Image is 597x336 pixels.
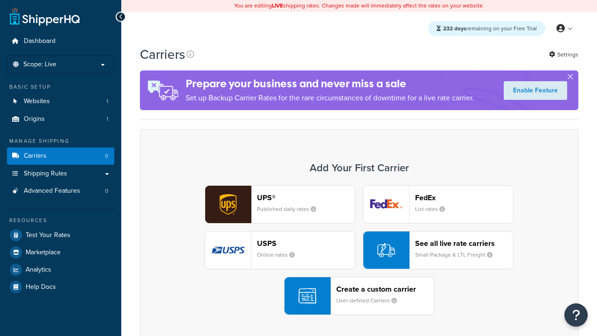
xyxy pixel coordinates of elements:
small: List rates [415,205,452,213]
img: ups logo [205,186,251,223]
h1: Carriers [140,45,185,63]
small: Published daily rates [257,205,324,213]
li: Origins [7,111,114,128]
b: LIVE [272,1,283,10]
a: Dashboard [7,33,114,50]
img: fedEx logo [363,186,409,223]
img: ad-rules-rateshop-fe6ec290ccb7230408bd80ed9643f0289d75e0ffd9eb532fc0e269fcd187b520.png [140,70,186,110]
small: Small Package & LTL Freight [415,251,500,259]
span: Dashboard [24,37,56,45]
a: Marketplace [7,244,114,261]
li: Advanced Features [7,182,114,200]
div: remaining on your Free Trial [428,21,545,36]
div: Resources [7,217,114,224]
a: Analytics [7,261,114,278]
header: USPS [257,239,355,248]
button: ups logoUPS®Published daily rates [205,185,355,224]
li: Websites [7,93,114,110]
li: Carriers [7,147,114,165]
span: Scope: Live [23,61,56,69]
span: 1 [106,115,108,123]
a: Shipping Rules [7,165,114,182]
h4: Prepare your business and never miss a sale [186,76,474,91]
header: Create a custom carrier [336,285,434,294]
span: Shipping Rules [24,170,67,178]
span: Test Your Rates [26,231,70,239]
img: icon-carrier-custom-c93b8a24.svg [298,287,316,305]
h3: Add Your First Carrier [150,162,569,174]
span: 1 [106,98,108,105]
button: Open Resource Center [564,303,588,327]
a: ShipperHQ Home [10,7,80,26]
header: See all live rate carriers [415,239,513,248]
header: UPS® [257,193,355,202]
span: Marketplace [26,249,61,257]
span: Help Docs [26,283,56,291]
span: Origins [24,115,45,123]
a: Advanced Features 0 [7,182,114,200]
button: Create a custom carrierUser-defined Carriers [284,277,435,315]
strong: 232 days [443,24,466,33]
small: Online rates [257,251,302,259]
a: Enable Feature [504,81,567,100]
a: Help Docs [7,279,114,295]
a: Origins 1 [7,111,114,128]
header: FedEx [415,193,513,202]
div: Basic Setup [7,83,114,91]
img: icon-carrier-liverate-becf4550.svg [377,241,395,259]
button: See all live rate carriersSmall Package & LTL Freight [363,231,514,269]
span: 0 [105,187,108,195]
a: Test Your Rates [7,227,114,244]
p: Set up Backup Carrier Rates for the rare circumstances of downtime for a live rate carrier. [186,91,474,105]
span: Websites [24,98,50,105]
button: usps logoUSPSOnline rates [205,231,355,269]
a: Settings [549,48,578,61]
a: Websites 1 [7,93,114,110]
span: Carriers [24,152,47,160]
button: fedEx logoFedExList rates [363,185,514,224]
span: 0 [105,152,108,160]
img: usps logo [205,231,251,269]
div: Manage Shipping [7,137,114,145]
a: Carriers 0 [7,147,114,165]
span: Advanced Features [24,187,80,195]
small: User-defined Carriers [336,296,404,305]
span: Analytics [26,266,51,274]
